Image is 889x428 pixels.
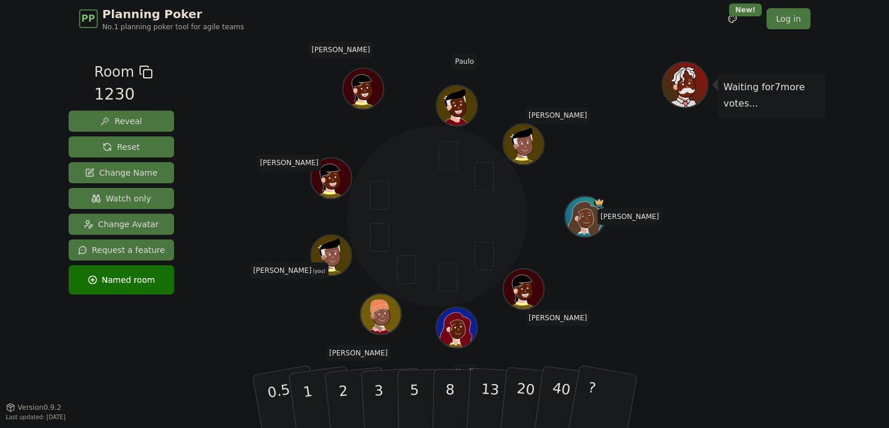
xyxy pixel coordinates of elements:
p: Waiting for 7 more votes... [724,79,820,112]
button: Reveal [69,111,175,132]
span: johanna is the host [594,197,604,207]
span: PP [81,12,95,26]
button: Named room [69,265,175,295]
button: Reset [69,136,175,157]
span: Watch only [91,193,151,204]
span: Version 0.9.2 [18,403,62,412]
span: Request a feature [78,244,165,256]
span: Click to change your name [326,344,391,361]
span: Reset [103,141,139,153]
a: PPPlanning PokerNo.1 planning poker tool for agile teams [79,6,244,32]
span: Click to change your name [598,208,662,225]
button: Click to change your avatar [312,236,350,274]
span: Last updated: [DATE] [6,414,66,420]
span: Click to change your name [257,155,322,171]
span: Change Avatar [84,218,159,230]
button: Version0.9.2 [6,403,62,412]
a: Log in [767,8,810,29]
span: No.1 planning poker tool for agile teams [103,22,244,32]
span: Click to change your name [526,107,590,124]
button: Request a feature [69,239,175,261]
span: Named room [88,274,155,286]
button: Change Name [69,162,175,183]
span: Reveal [100,115,142,127]
div: 1230 [94,83,153,107]
span: Room [94,61,134,83]
span: Click to change your name [453,363,476,379]
span: Planning Poker [103,6,244,22]
div: New! [729,4,762,16]
span: Click to change your name [309,42,373,58]
button: Watch only [69,188,175,209]
span: Click to change your name [452,53,476,70]
button: New! [722,8,743,29]
button: Change Avatar [69,214,175,235]
span: Change Name [85,167,157,179]
span: (you) [312,269,326,274]
span: Click to change your name [526,309,590,326]
span: Click to change your name [250,262,328,279]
